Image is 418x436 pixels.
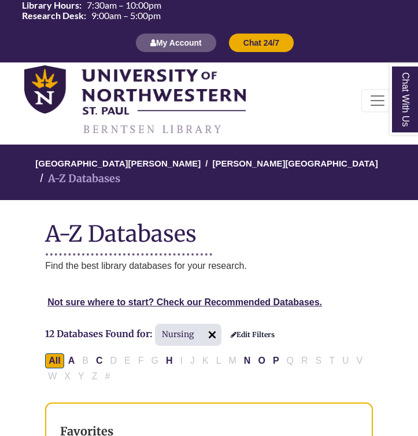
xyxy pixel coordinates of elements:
[228,38,294,47] a: Chat 24/7
[269,353,283,368] button: Filter Results P
[87,1,161,10] span: 7:30am – 10:00pm
[45,328,153,339] span: 12 Databases Found for:
[91,11,161,20] span: 9:00am – 5:00pm
[213,157,378,168] a: [PERSON_NAME][GEOGRAPHIC_DATA]
[231,331,275,339] a: Edit Filters
[162,353,176,368] button: Filter Results H
[47,297,322,307] a: Not sure where to start? Check our Recommended Databases.
[35,171,120,187] li: A-Z Databases
[65,353,79,368] button: Filter Results A
[361,89,394,112] button: Toggle navigation
[45,145,373,200] nav: breadcrumb
[35,157,201,168] a: [GEOGRAPHIC_DATA][PERSON_NAME]
[45,355,367,380] div: Alpha-list to filter by first letter of database name
[203,326,221,344] img: arr097.svg
[228,33,294,53] button: Chat 24/7
[45,212,373,247] h1: A-Z Databases
[17,10,87,21] th: Research Desk:
[45,353,64,368] button: All
[155,324,221,346] span: Nursing
[254,353,268,368] button: Filter Results O
[45,258,373,274] p: Find the best library databases for your research.
[93,353,106,368] button: Filter Results C
[135,33,217,53] button: My Account
[135,38,217,47] a: My Account
[241,353,254,368] button: Filter Results N
[24,65,246,136] img: library_home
